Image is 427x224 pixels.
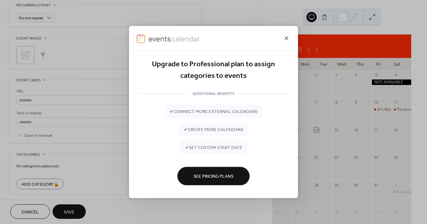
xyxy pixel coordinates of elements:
span: ✔ connect more external calendars [170,108,257,115]
div: Upgrade to Professional plan to assign categories to events [139,59,288,82]
button: See Pricing Plans [177,167,250,185]
img: logo-type [148,34,201,43]
span: ADDITIONAL BENEFITS [187,90,240,97]
img: logo-icon [137,34,145,43]
span: ✔ create more calendars [184,126,243,133]
span: ✔ set custom start date [185,145,242,151]
span: See Pricing Plans [194,173,233,180]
